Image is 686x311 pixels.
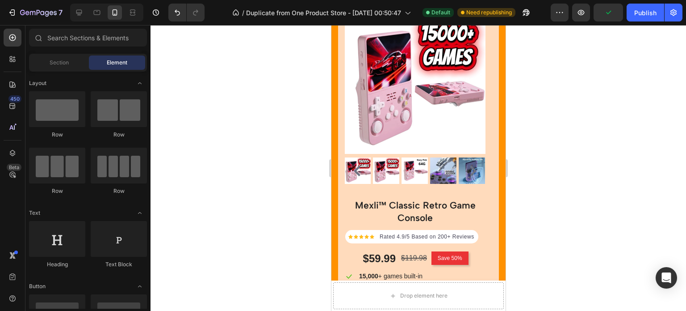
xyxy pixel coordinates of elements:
[133,279,147,294] span: Toggle open
[50,59,69,67] span: Section
[91,260,147,268] div: Text Block
[331,25,506,311] iframe: Design area
[246,8,401,17] span: Duplicate from One Product Store - [DATE] 00:50:47
[29,79,46,87] span: Layout
[4,4,67,21] button: 7
[107,59,127,67] span: Element
[29,282,46,290] span: Button
[168,4,205,21] div: Undo/Redo
[466,9,512,17] span: Need republishing
[29,29,147,47] input: Search Sections & Elements
[59,7,63,18] p: 7
[634,8,657,17] div: Publish
[656,267,677,289] div: Open Intercom Messenger
[7,164,21,171] div: Beta
[29,131,85,139] div: Row
[29,187,85,195] div: Row
[29,260,85,268] div: Heading
[8,95,21,102] div: 450
[91,131,147,139] div: Row
[627,4,664,21] button: Publish
[133,206,147,220] span: Toggle open
[242,8,244,17] span: /
[29,209,40,217] span: Text
[431,9,450,17] span: Default
[91,187,147,195] div: Row
[133,76,147,90] span: Toggle open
